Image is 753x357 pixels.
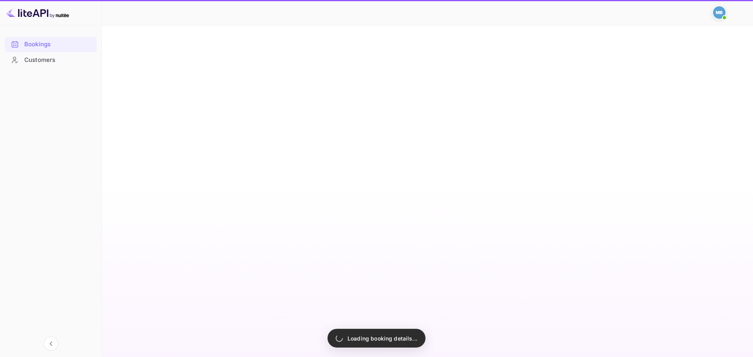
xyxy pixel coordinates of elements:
img: Mohcine Belkhir [713,6,726,19]
button: Collapse navigation [44,337,58,351]
a: Bookings [5,37,97,51]
div: Bookings [24,40,93,49]
div: Customers [5,53,97,68]
div: Bookings [5,37,97,52]
div: Customers [24,56,93,65]
a: Customers [5,53,97,67]
img: LiteAPI logo [6,6,69,19]
p: Loading booking details... [347,334,417,343]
